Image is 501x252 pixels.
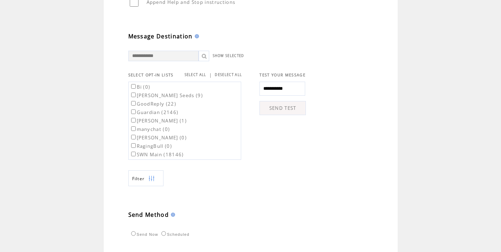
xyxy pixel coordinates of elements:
input: Send Now [131,231,136,236]
input: SWN Main (18146) [131,152,136,156]
label: GoodReply (22) [130,101,176,107]
label: SWN Main (18146) [130,151,184,158]
a: SELECT ALL [185,73,206,77]
span: TEST YOUR MESSAGE [259,73,306,77]
img: help.gif [193,34,199,38]
a: Filter [128,170,163,186]
a: SEND TEST [259,101,306,115]
label: Guardian (2146) [130,109,179,115]
input: [PERSON_NAME] (1) [131,118,136,122]
input: Bi (0) [131,84,136,89]
label: [PERSON_NAME] (1) [130,118,187,124]
span: Show filters [132,176,145,182]
span: Message Destination [128,32,193,40]
label: [PERSON_NAME] (0) [130,134,187,141]
span: SELECT OPT-IN LISTS [128,73,174,77]
a: SHOW SELECTED [213,53,244,58]
input: manychat (0) [131,126,136,131]
input: Guardian (2146) [131,109,136,114]
input: [PERSON_NAME] Seeds (9) [131,93,136,97]
input: GoodReply (22) [131,101,136,106]
label: [PERSON_NAME] Seeds (9) [130,92,203,99]
span: | [209,72,212,78]
img: help.gif [169,213,175,217]
label: Bi (0) [130,84,150,90]
img: filters.png [148,171,155,187]
label: RagingBull (0) [130,143,172,149]
label: Send Now [129,232,158,237]
label: manychat (0) [130,126,170,132]
a: DESELECT ALL [215,73,242,77]
input: [PERSON_NAME] (0) [131,135,136,139]
label: Scheduled [160,232,190,237]
input: RagingBull (0) [131,143,136,148]
span: Send Method [128,211,169,219]
input: Scheduled [161,231,166,236]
